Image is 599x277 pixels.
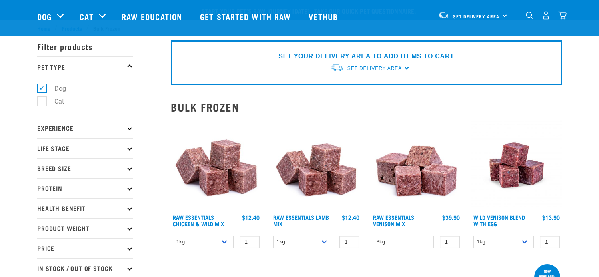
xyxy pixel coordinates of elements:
a: Raw Essentials Chicken & Wild Mix [173,216,224,225]
span: Set Delivery Area [453,15,499,18]
img: 1113 RE Venison Mix 01 [371,120,462,211]
img: ?1041 RE Lamb Mix 01 [271,120,362,211]
input: 1 [540,236,560,248]
h2: Bulk Frozen [171,101,562,113]
img: home-icon@2x.png [558,11,567,20]
a: Raw Essentials Lamb Mix [273,216,329,225]
label: Dog [42,84,69,94]
img: user.png [542,11,550,20]
input: 1 [440,236,460,248]
div: $13.90 [542,214,560,221]
p: Breed Size [37,158,133,178]
img: Pile Of Cubed Chicken Wild Meat Mix [171,120,262,211]
div: $12.40 [342,214,359,221]
img: van-moving.png [438,12,449,19]
img: home-icon-1@2x.png [526,12,533,19]
p: Price [37,238,133,258]
a: Cat [80,10,93,22]
a: Get started with Raw [192,0,301,32]
a: Raw Education [114,0,192,32]
p: Product Weight [37,218,133,238]
a: Vethub [301,0,348,32]
p: SET YOUR DELIVERY AREA TO ADD ITEMS TO CART [278,52,454,61]
p: Protein [37,178,133,198]
label: Cat [42,96,67,106]
span: Set Delivery Area [347,66,402,71]
p: Filter products [37,36,133,56]
a: Dog [37,10,52,22]
input: 1 [240,236,260,248]
p: Life Stage [37,138,133,158]
p: Experience [37,118,133,138]
p: Health Benefit [37,198,133,218]
div: $12.40 [242,214,260,221]
a: Wild Venison Blend with Egg [473,216,525,225]
input: 1 [339,236,359,248]
p: Pet Type [37,56,133,76]
img: van-moving.png [331,64,343,72]
a: Raw Essentials Venison Mix [373,216,414,225]
img: Venison Egg 1616 [471,120,562,211]
div: $39.90 [442,214,460,221]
